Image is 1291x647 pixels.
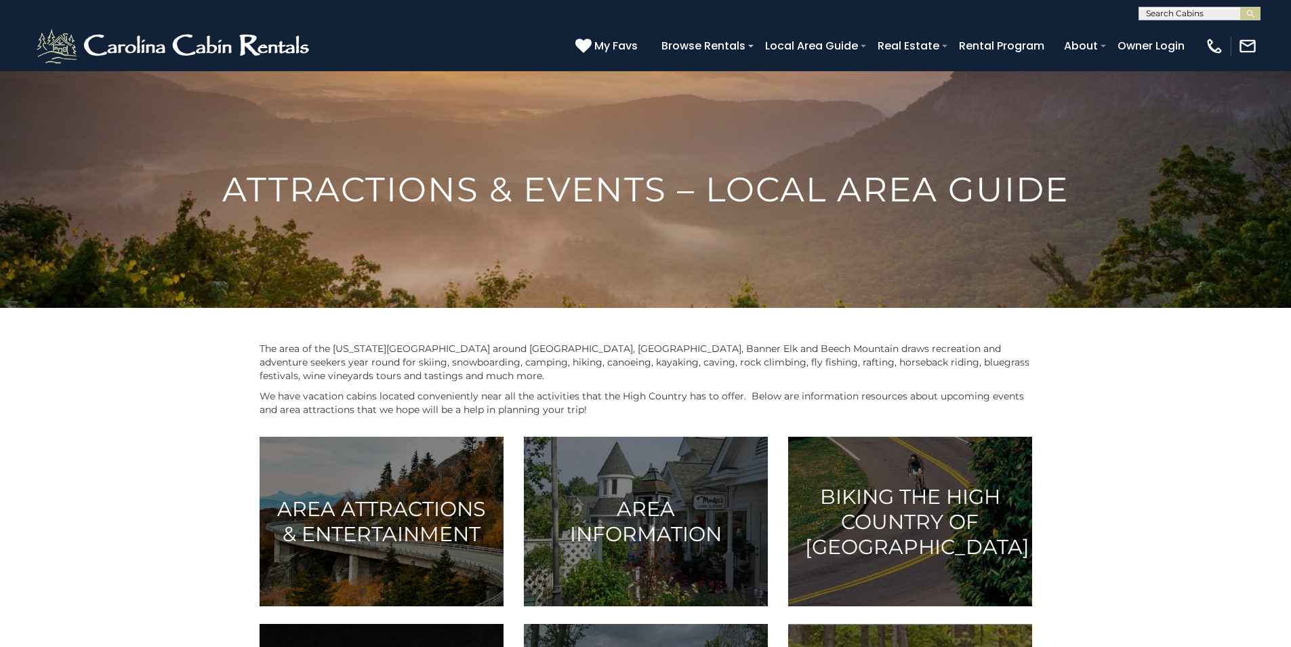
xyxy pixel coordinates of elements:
span: My Favs [594,37,638,54]
a: Browse Rentals [655,34,752,58]
a: Local Area Guide [758,34,865,58]
h3: Biking the High Country of [GEOGRAPHIC_DATA] [805,484,1015,560]
a: Rental Program [952,34,1051,58]
a: Area Information [524,437,768,606]
a: About [1057,34,1105,58]
a: Real Estate [871,34,946,58]
img: phone-regular-white.png [1205,37,1224,56]
h3: Area Information [541,496,751,547]
p: The area of the [US_STATE][GEOGRAPHIC_DATA] around [GEOGRAPHIC_DATA], [GEOGRAPHIC_DATA], Banner E... [260,342,1032,383]
img: White-1-2.png [34,26,315,66]
a: Area Attractions & Entertainment [260,437,504,606]
a: Biking the High Country of [GEOGRAPHIC_DATA] [788,437,1032,606]
p: We have vacation cabins located conveniently near all the activities that the High Country has to... [260,389,1032,416]
img: mail-regular-white.png [1238,37,1257,56]
h3: Area Attractions & Entertainment [276,496,487,547]
a: My Favs [575,37,641,55]
a: Owner Login [1111,34,1191,58]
